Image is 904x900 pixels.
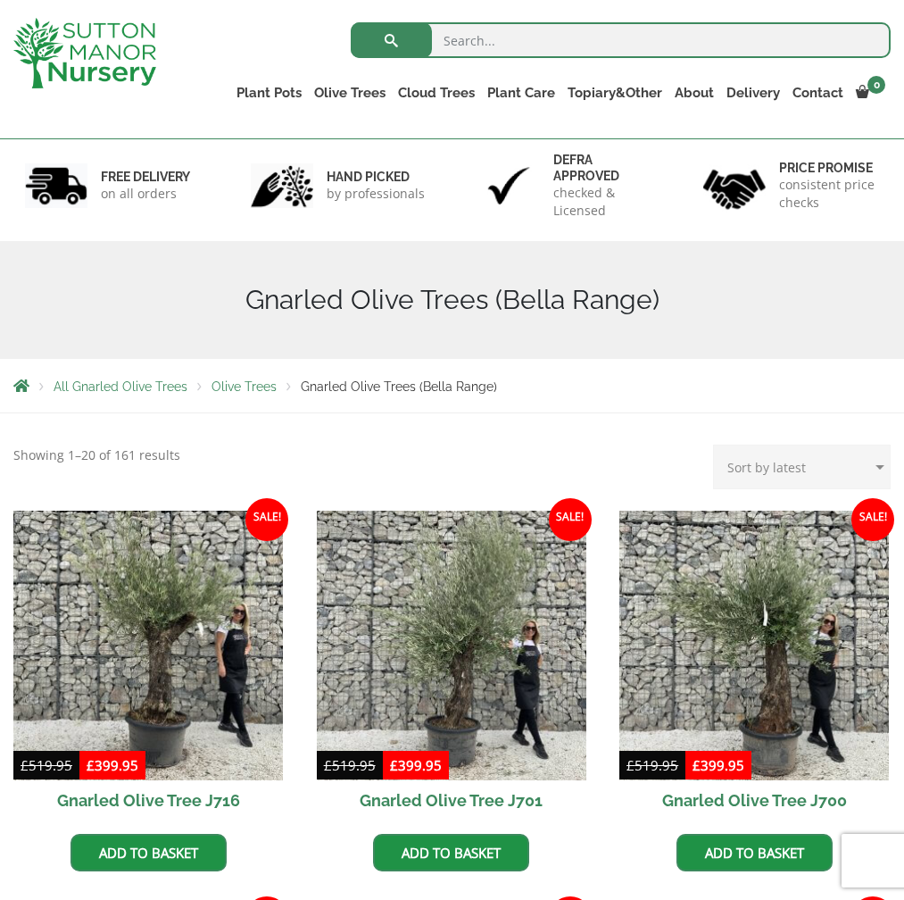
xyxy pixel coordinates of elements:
[619,780,889,821] h2: Gnarled Olive Tree J700
[101,185,190,203] p: on all orders
[779,160,879,176] h6: Price promise
[251,163,313,209] img: 2.jpg
[703,158,766,212] img: 4.jpg
[693,756,744,774] bdi: 399.95
[317,511,586,780] img: Gnarled Olive Tree J701
[373,834,529,871] a: Add to basket: “Gnarled Olive Tree J701”
[101,169,190,185] h6: FREE DELIVERY
[324,756,332,774] span: £
[786,80,850,105] a: Contact
[211,379,277,394] a: Olive Trees
[549,498,592,541] span: Sale!
[851,498,894,541] span: Sale!
[327,169,425,185] h6: hand picked
[626,756,634,774] span: £
[87,756,95,774] span: £
[21,756,29,774] span: £
[626,756,678,774] bdi: 519.95
[390,756,442,774] bdi: 399.95
[317,511,586,821] a: Sale! Gnarled Olive Tree J701
[676,834,833,871] a: Add to basket: “Gnarled Olive Tree J700”
[13,780,283,821] h2: Gnarled Olive Tree J716
[13,379,891,393] nav: Breadcrumbs
[392,80,481,105] a: Cloud Trees
[481,80,561,105] a: Plant Care
[867,76,885,94] span: 0
[850,80,891,105] a: 0
[779,176,879,212] p: consistent price checks
[561,80,668,105] a: Topiary&Other
[327,185,425,203] p: by professionals
[13,284,891,316] h1: Gnarled Olive Trees (Bella Range)
[245,498,288,541] span: Sale!
[13,511,283,780] img: Gnarled Olive Tree J716
[54,379,187,394] a: All Gnarled Olive Trees
[13,511,283,821] a: Sale! Gnarled Olive Tree J716
[553,184,653,220] p: checked & Licensed
[668,80,720,105] a: About
[87,756,138,774] bdi: 399.95
[308,80,392,105] a: Olive Trees
[477,163,540,209] img: 3.jpg
[390,756,398,774] span: £
[351,22,891,58] input: Search...
[619,511,889,821] a: Sale! Gnarled Olive Tree J700
[720,80,786,105] a: Delivery
[25,163,87,209] img: 1.jpg
[301,379,497,394] span: Gnarled Olive Trees (Bella Range)
[693,756,701,774] span: £
[70,834,227,871] a: Add to basket: “Gnarled Olive Tree J716”
[553,152,653,184] h6: Defra approved
[713,445,891,489] select: Shop order
[317,780,586,821] h2: Gnarled Olive Tree J701
[21,756,72,774] bdi: 519.95
[230,80,308,105] a: Plant Pots
[13,18,156,88] img: logo
[619,511,889,780] img: Gnarled Olive Tree J700
[324,756,376,774] bdi: 519.95
[13,445,180,466] p: Showing 1–20 of 161 results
